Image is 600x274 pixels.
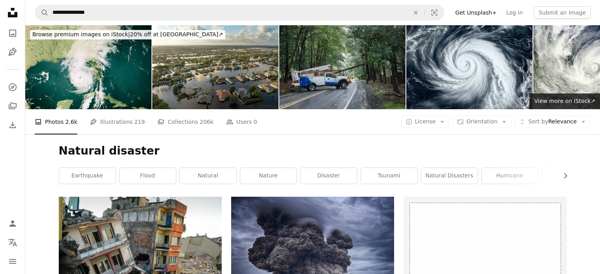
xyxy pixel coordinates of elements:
[157,109,213,134] a: Collections 206k
[90,109,145,134] a: Illustrations 219
[25,25,230,44] a: Browse premium images on iStock|20% off at [GEOGRAPHIC_DATA]↗
[558,168,567,184] button: scroll list to the right
[35,5,49,20] button: Search Unsplash
[25,25,151,109] img: Hurricane Helene 2024 Cloud Map Gulf Of Mexico 3D Render Color
[200,117,213,126] span: 206k
[528,118,577,126] span: Relevance
[361,168,417,184] a: tsunami
[425,5,444,20] button: Visual search
[152,25,279,109] img: Flooding in Florida caused by tropical storm from hurricane Debby. Suburb houses in Laurel Meadow...
[534,98,595,104] span: View more on iStock ↗
[35,5,444,21] form: Find visuals sitewide
[254,117,257,126] span: 0
[135,117,145,126] span: 219
[482,168,538,184] a: hurricane
[5,79,21,95] a: Explore
[450,6,501,19] a: Get Unsplash+
[466,118,497,125] span: Orientation
[5,25,21,41] a: Photos
[542,168,598,184] a: tornado
[421,168,478,184] a: natural disasters
[226,109,257,134] a: Users 0
[5,44,21,60] a: Illustrations
[452,116,511,128] button: Orientation
[231,255,394,263] a: volcano eruption during daytime
[120,168,176,184] a: flood
[5,253,21,269] button: Menu
[301,168,357,184] a: disaster
[59,168,116,184] a: earthquake
[406,25,533,109] img: Typhoon, storm, windstorm, superstorm
[501,6,527,19] a: Log in
[59,247,222,254] a: a building that has been torn down by a crane
[534,6,591,19] button: Submit an image
[32,31,223,37] span: 20% off at [GEOGRAPHIC_DATA] ↗
[5,98,21,114] a: Collections
[180,168,236,184] a: natural
[529,93,600,109] a: View more on iStock↗
[5,117,21,133] a: Download History
[415,118,436,125] span: License
[32,31,130,37] span: Browse premium images on iStock |
[528,118,548,125] span: Sort by
[240,168,297,184] a: nature
[59,144,567,158] h1: Natural disaster
[401,116,450,128] button: License
[514,116,591,128] button: Sort byRelevance
[407,5,424,20] button: Clear
[5,216,21,231] a: Log in / Sign up
[5,235,21,250] button: Language
[279,25,406,109] img: Clearing storm debris in Poconos. Utility crew tackles fallen tree on forest road.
